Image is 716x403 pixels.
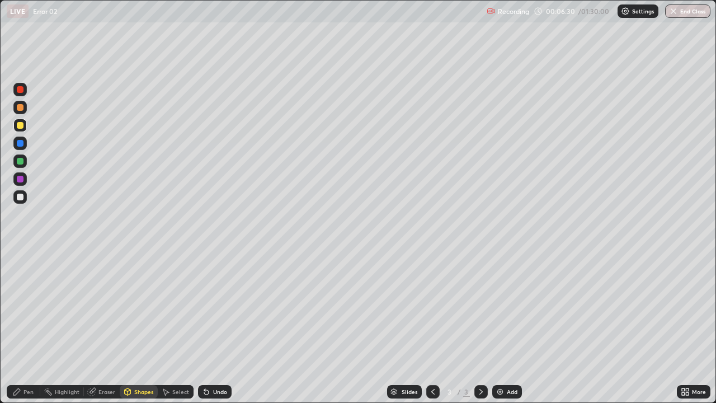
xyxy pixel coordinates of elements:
img: recording.375f2c34.svg [487,7,496,16]
div: Pen [23,389,34,395]
button: End Class [665,4,710,18]
p: Error 02 [33,7,57,16]
div: Add [507,389,517,395]
img: class-settings-icons [621,7,630,16]
div: More [692,389,706,395]
div: Shapes [134,389,153,395]
div: Eraser [98,389,115,395]
img: end-class-cross [669,7,678,16]
p: LIVE [10,7,25,16]
div: Undo [213,389,227,395]
div: Select [172,389,189,395]
div: / [458,388,461,395]
p: Recording [498,7,529,16]
div: Slides [402,389,417,395]
img: add-slide-button [496,387,505,396]
div: 3 [463,387,470,397]
div: Highlight [55,389,79,395]
p: Settings [632,8,654,14]
div: 3 [444,388,455,395]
